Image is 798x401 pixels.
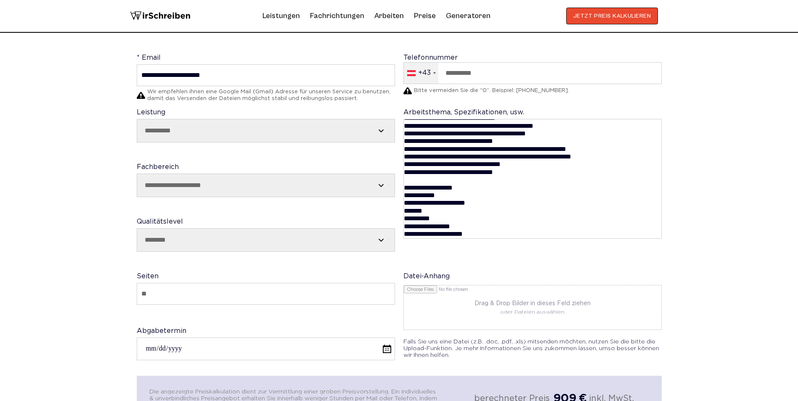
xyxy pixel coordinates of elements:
label: Arbeitsthema, Spezifikationen, usw. [403,109,662,229]
div: Austria (Österreich): +43 [404,63,438,84]
div: Fachbereich [137,164,395,191]
p: Wir empfehlen ihnen eine Google Mail (Gmail) Adresse für unseren Service zu benutzen, damit das V... [137,89,395,102]
input: Abgabetermin [137,338,395,360]
a: Preise [414,11,436,20]
a: Arbeiten [374,9,404,23]
div: Datei-Anhang [403,273,662,363]
div: Leistung [137,109,395,136]
a: Fachrichtungen [310,9,364,23]
label: Abgabetermin [137,327,395,355]
img: logo wirschreiben [130,8,191,24]
div: +43 [418,69,431,77]
span: Seiten [137,273,159,280]
a: Generatoren [446,9,490,23]
label: * Email [137,54,395,82]
input: Seiten [137,283,395,305]
div: Qualitätslevel [137,218,395,245]
input: Telefonnummer+43List of countriesBitte vermeiden Sie die “0”. Beispiel: [PHONE_NUMBER]. [403,62,662,84]
span: Falls Sie uns eine Datei (z.B. .doc, .pdf, .xls) mitsenden möchten, nutzen Sie die bitte die Uplo... [403,338,662,359]
input: * EmailWir empfehlen ihnen eine Google Mail (Gmail) Adresse für unseren Service zu benutzen, dami... [137,64,395,86]
label: Telefonnummer [403,54,662,82]
textarea: Arbeitsthema, Spezifikationen, usw. [403,119,662,239]
p: Bitte vermeiden Sie die “0”. Beispiel: [PHONE_NUMBER]. [403,87,662,95]
button: JETZT PREIS KALKULIEREN [566,8,658,24]
a: Leistungen [262,9,300,23]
